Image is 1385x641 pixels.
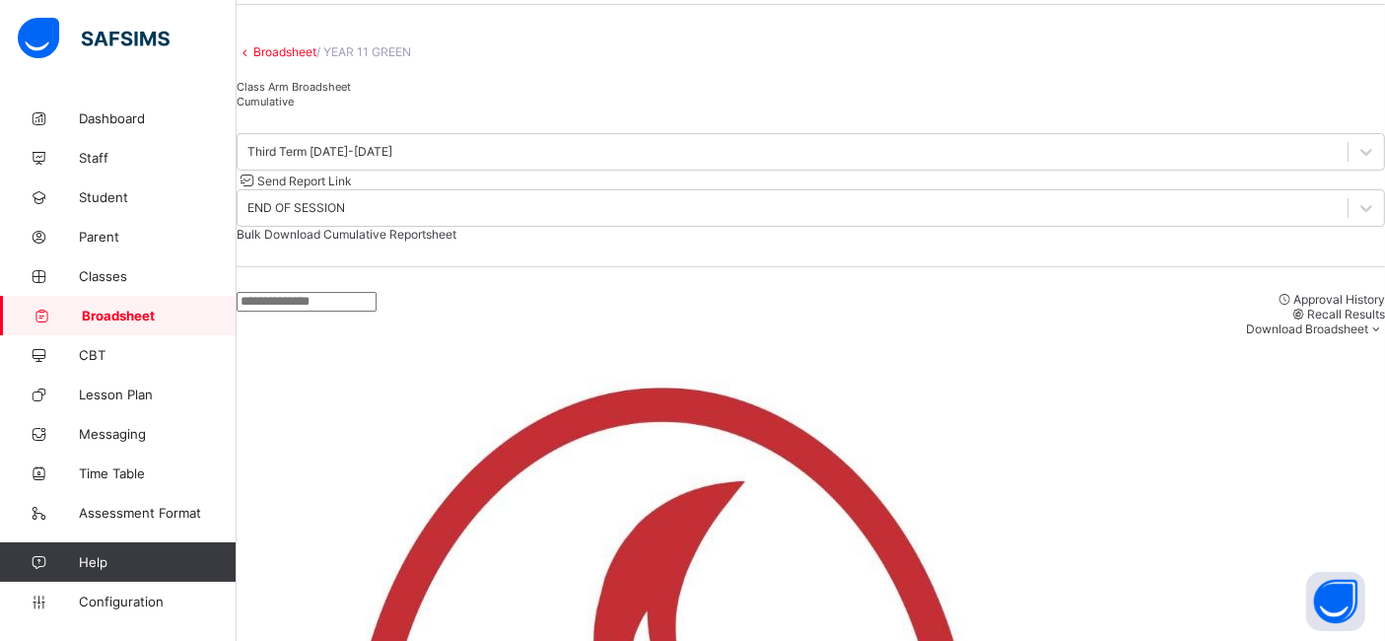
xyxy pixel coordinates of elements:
[1306,572,1365,631] button: Open asap
[1293,292,1385,307] span: Approval History
[1307,307,1385,321] span: Recall Results
[79,150,237,166] span: Staff
[79,554,236,570] span: Help
[247,145,392,160] div: Third Term [DATE]-[DATE]
[79,594,236,609] span: Configuration
[316,44,411,59] span: / YEAR 11 GREEN
[79,110,237,126] span: Dashboard
[79,426,237,442] span: Messaging
[79,189,237,205] span: Student
[253,44,316,59] a: Broadsheet
[79,268,237,284] span: Classes
[79,505,237,521] span: Assessment Format
[237,80,351,94] span: Class Arm Broadsheet
[237,95,294,108] span: Cumulative
[79,347,237,363] span: CBT
[257,174,352,188] span: Send Report Link
[237,227,456,242] span: Bulk Download Cumulative Reportsheet
[18,18,170,59] img: safsims
[79,229,237,245] span: Parent
[79,465,237,481] span: Time Table
[79,387,237,402] span: Lesson Plan
[1246,321,1368,336] span: Download Broadsheet
[247,201,345,216] div: END OF SESSION
[82,308,237,323] span: Broadsheet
